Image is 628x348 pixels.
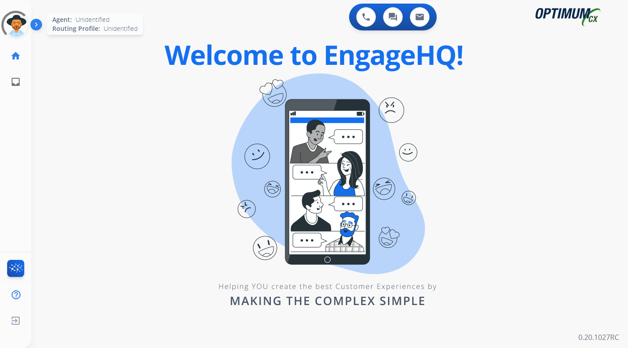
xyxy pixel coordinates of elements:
[52,24,100,33] span: Routing Profile:
[578,332,619,343] p: 0.20.1027RC
[52,15,72,24] span: Agent:
[76,15,110,24] span: Unidentified
[10,76,21,87] mat-icon: inbox
[104,24,138,33] span: Unidentified
[10,51,21,61] mat-icon: home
